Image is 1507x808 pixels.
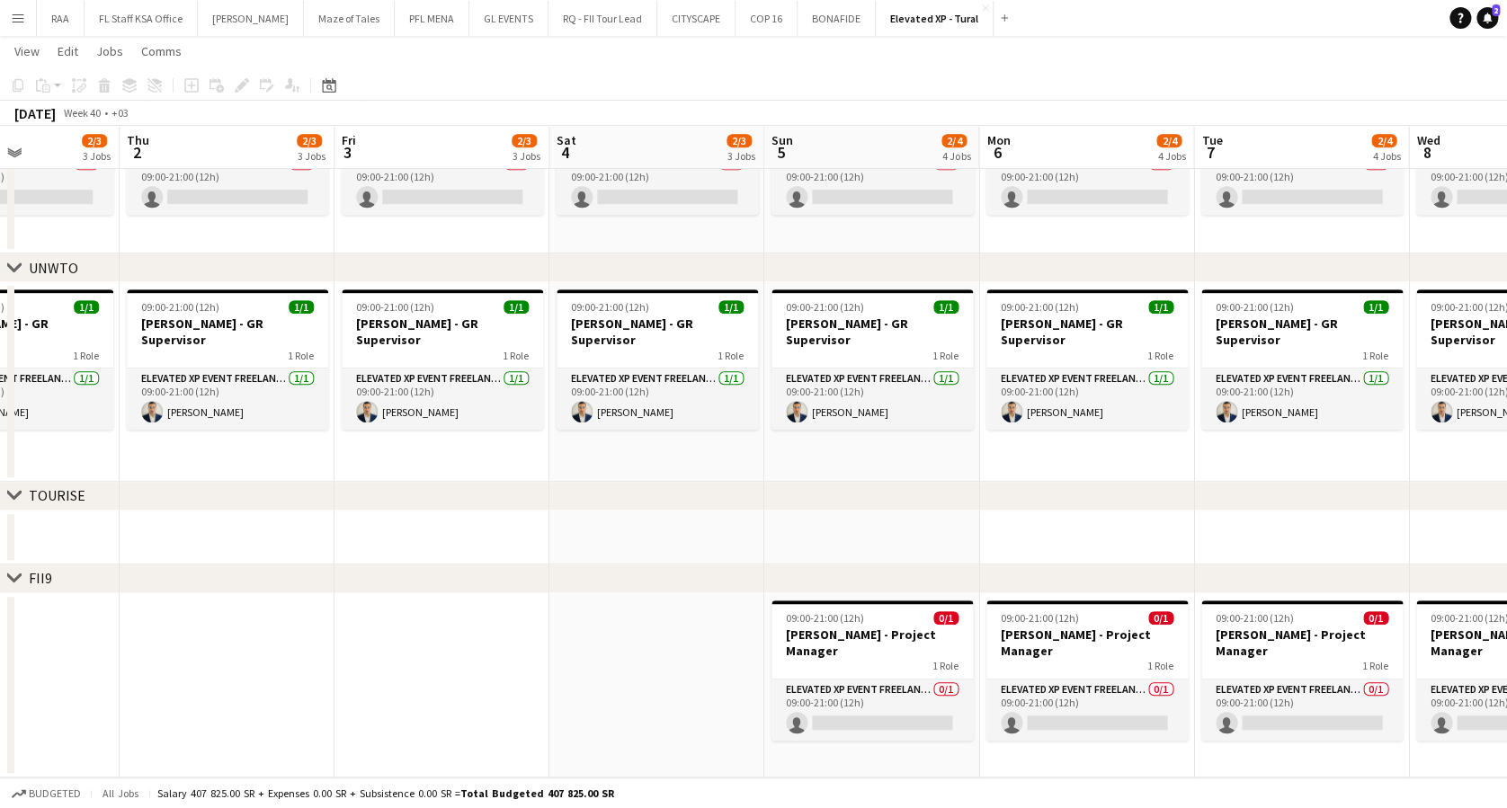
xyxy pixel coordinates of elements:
[1476,7,1498,29] a: 2
[29,486,85,504] div: TOURISE
[657,1,736,36] button: CITYSCAPE
[548,1,657,36] button: RQ - FII Tour Lead
[9,784,84,804] button: Budgeted
[29,259,78,277] div: UNWTO
[14,43,40,59] span: View
[141,43,182,59] span: Comms
[89,40,130,63] a: Jobs
[157,786,614,800] div: Salary 407 825.00 SR + Expenses 0.00 SR + Subsistence 0.00 SR =
[14,104,56,122] div: [DATE]
[876,1,994,36] button: Elevated XP - Tural
[798,1,876,36] button: BONAFIDE
[1492,4,1500,16] span: 2
[37,1,85,36] button: RAA
[198,1,304,36] button: [PERSON_NAME]
[111,106,129,120] div: +03
[85,1,198,36] button: FL Staff KSA Office
[29,787,81,800] span: Budgeted
[29,569,52,587] div: FII9
[469,1,548,36] button: GL EVENTS
[304,1,395,36] button: Maze of Tales
[134,40,189,63] a: Comms
[58,43,78,59] span: Edit
[395,1,469,36] button: PFL MENA
[460,786,614,800] span: Total Budgeted 407 825.00 SR
[96,43,123,59] span: Jobs
[7,40,47,63] a: View
[50,40,85,63] a: Edit
[736,1,798,36] button: COP 16
[99,786,142,800] span: All jobs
